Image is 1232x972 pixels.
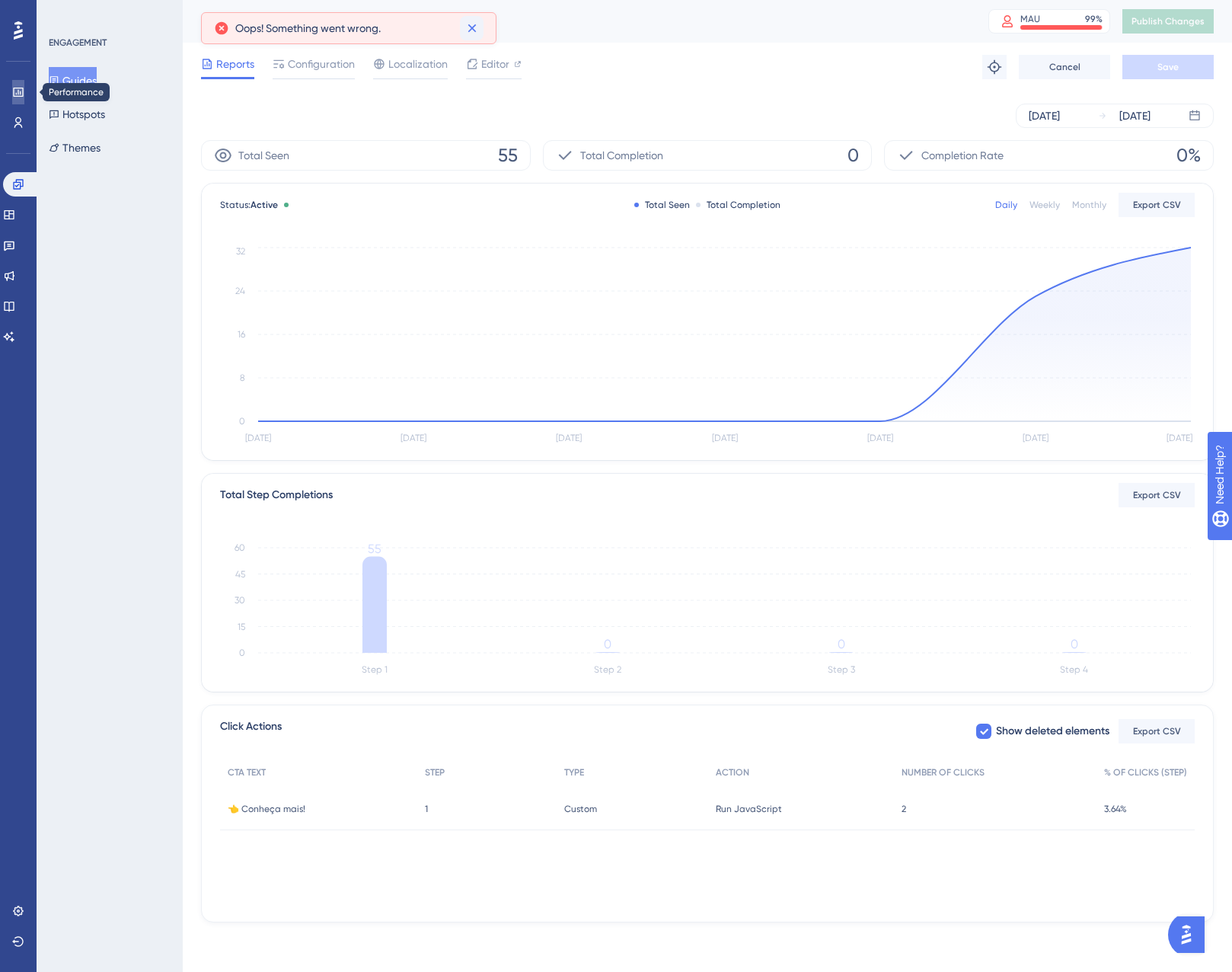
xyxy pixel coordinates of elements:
[1029,199,1060,211] div: Weekly
[838,637,845,651] tspan: 0
[239,416,245,427] tspan: 0
[238,329,245,340] tspan: 16
[368,542,381,556] tspan: 55
[235,595,245,606] tspan: 30
[1020,13,1040,25] div: MAU
[425,803,428,815] span: 1
[594,664,621,675] tspan: Step 2
[228,766,266,779] span: CTA TEXT
[1071,637,1078,651] tspan: 0
[867,433,893,443] tspan: [DATE]
[201,11,950,32] div: Divulgação Treinamentos (Hub) - Medium
[1119,483,1195,507] button: Export CSV
[235,542,245,553] tspan: 60
[1072,199,1106,211] div: Monthly
[1157,61,1179,73] span: Save
[564,803,597,815] span: Custom
[1104,803,1127,815] span: 3.64%
[1176,143,1201,168] span: 0%
[902,803,906,815] span: 2
[1019,55,1110,79] button: Cancel
[604,637,611,651] tspan: 0
[235,19,381,37] span: Oops! Something went wrong.
[240,372,245,383] tspan: 8
[716,766,749,779] span: ACTION
[712,433,738,443] tspan: [DATE]
[49,134,101,161] button: Themes
[1167,433,1192,443] tspan: [DATE]
[921,146,1004,165] span: Completion Rate
[498,143,518,168] span: 55
[401,433,426,443] tspan: [DATE]
[1060,664,1088,675] tspan: Step 4
[1122,55,1214,79] button: Save
[1131,15,1205,27] span: Publish Changes
[1119,719,1195,743] button: Export CSV
[220,486,333,504] div: Total Step Completions
[1133,199,1181,211] span: Export CSV
[847,143,859,168] span: 0
[36,4,95,22] span: Need Help?
[716,803,782,815] span: Run JavaScript
[235,569,245,580] tspan: 45
[1085,13,1103,25] div: 99 %
[564,766,584,779] span: TYPE
[362,664,388,675] tspan: Step 1
[902,766,985,779] span: NUMBER OF CLICKS
[288,55,355,73] span: Configuration
[251,200,278,210] span: Active
[1168,912,1214,958] iframe: UserGuiding AI Assistant Launcher
[828,664,855,675] tspan: Step 3
[49,101,105,128] button: Hotspots
[696,199,780,211] div: Total Completion
[235,286,245,296] tspan: 24
[245,433,271,443] tspan: [DATE]
[228,803,305,815] span: 👈 Conheça mais!
[1119,107,1151,125] div: [DATE]
[388,55,448,73] span: Localization
[1104,766,1187,779] span: % OF CLICKS (STEP)
[1133,489,1181,501] span: Export CSV
[1029,107,1060,125] div: [DATE]
[239,647,245,658] tspan: 0
[1133,725,1181,737] span: Export CSV
[238,146,289,165] span: Total Seen
[481,55,509,73] span: Editor
[1023,433,1048,443] tspan: [DATE]
[556,433,582,443] tspan: [DATE]
[580,146,663,165] span: Total Completion
[220,718,282,745] span: Click Actions
[238,622,245,632] tspan: 15
[996,722,1109,740] span: Show deleted elements
[1122,9,1214,34] button: Publish Changes
[49,37,107,49] div: ENGAGEMENT
[634,199,690,211] div: Total Seen
[220,199,278,211] span: Status:
[216,55,254,73] span: Reports
[49,67,97,94] button: Guides
[236,246,245,257] tspan: 32
[1119,193,1195,217] button: Export CSV
[995,199,1017,211] div: Daily
[1049,61,1080,73] span: Cancel
[425,766,445,779] span: STEP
